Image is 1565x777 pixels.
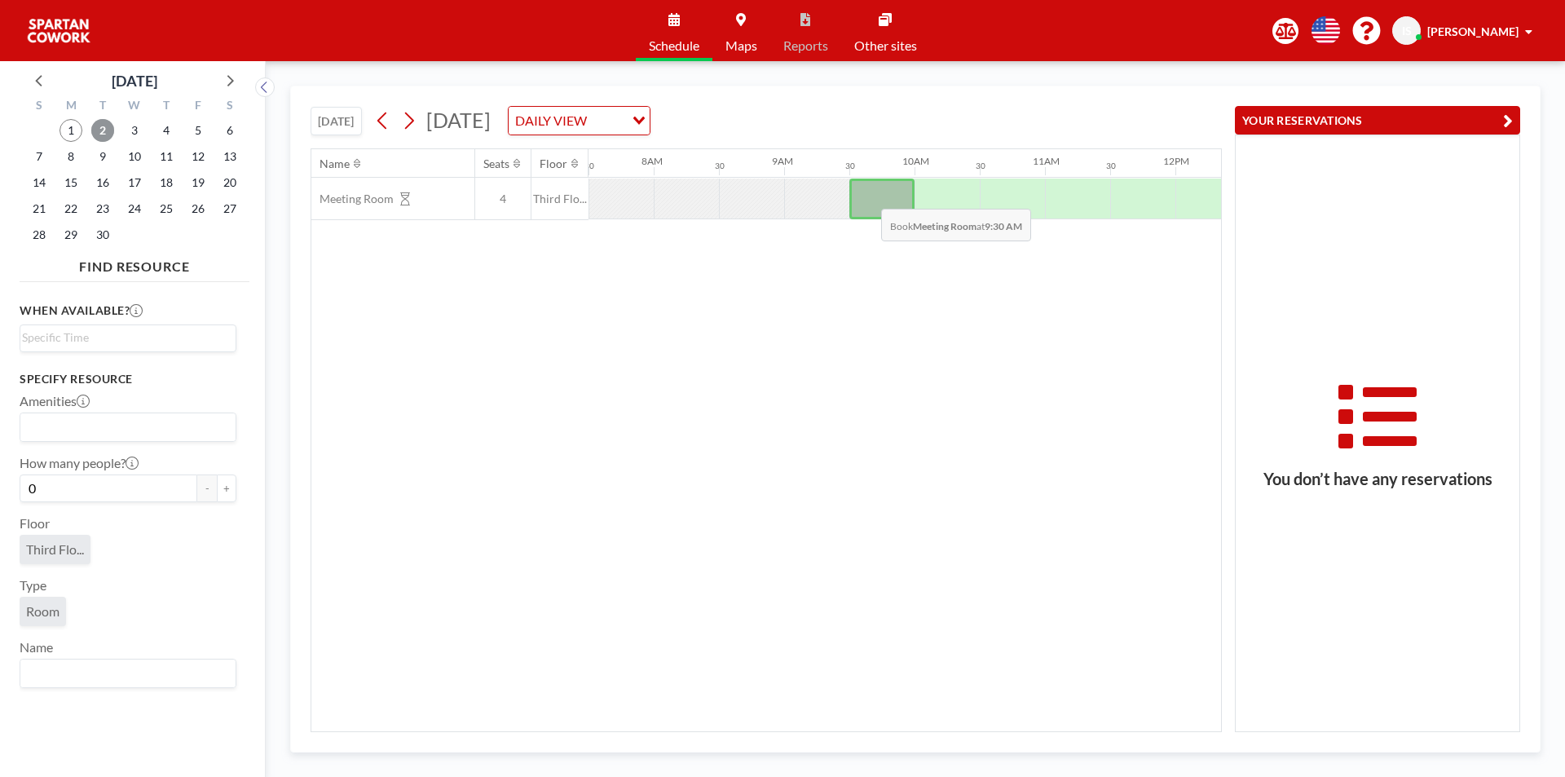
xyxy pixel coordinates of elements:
span: Friday, September 26, 2025 [187,197,209,220]
label: Name [20,639,53,656]
div: 9AM [772,155,793,167]
div: M [55,96,87,117]
span: Wednesday, September 17, 2025 [123,171,146,194]
span: Monday, September 29, 2025 [60,223,82,246]
span: Tuesday, September 16, 2025 [91,171,114,194]
div: 30 [976,161,985,171]
span: Friday, September 19, 2025 [187,171,209,194]
div: Name [320,157,350,171]
h3: You don’t have any reservations [1236,469,1519,489]
div: 8AM [641,155,663,167]
div: Floor [540,157,567,171]
span: Schedule [649,39,699,52]
span: Monday, September 15, 2025 [60,171,82,194]
span: [PERSON_NAME] [1427,24,1519,38]
span: Book at [881,209,1031,241]
h4: FIND RESOURCE [20,252,249,275]
span: Tuesday, September 9, 2025 [91,145,114,168]
input: Search for option [22,329,227,347]
div: F [182,96,214,117]
div: 12PM [1163,155,1189,167]
div: 30 [845,161,855,171]
b: 9:30 AM [985,220,1022,232]
span: Wednesday, September 24, 2025 [123,197,146,220]
span: Thursday, September 25, 2025 [155,197,178,220]
label: Type [20,577,46,594]
label: Floor [20,515,50,532]
input: Search for option [22,417,227,438]
input: Search for option [22,663,227,684]
div: S [24,96,55,117]
b: Meeting Room [913,220,976,232]
span: [DATE] [426,108,491,132]
span: Third Flo... [531,192,589,206]
span: Friday, September 5, 2025 [187,119,209,142]
div: 30 [1106,161,1116,171]
span: 4 [475,192,531,206]
div: T [87,96,119,117]
span: Other sites [854,39,917,52]
span: Sunday, September 14, 2025 [28,171,51,194]
div: Search for option [20,325,236,350]
span: Thursday, September 18, 2025 [155,171,178,194]
span: Wednesday, September 10, 2025 [123,145,146,168]
span: Monday, September 1, 2025 [60,119,82,142]
span: Thursday, September 4, 2025 [155,119,178,142]
div: 10AM [902,155,929,167]
span: Thursday, September 11, 2025 [155,145,178,168]
span: Meeting Room [311,192,394,206]
span: Sunday, September 28, 2025 [28,223,51,246]
div: 11AM [1033,155,1060,167]
span: Saturday, September 20, 2025 [218,171,241,194]
div: Seats [483,157,509,171]
div: Search for option [20,660,236,687]
img: organization-logo [26,15,91,47]
span: Tuesday, September 23, 2025 [91,197,114,220]
div: Search for option [509,107,650,135]
div: 30 [715,161,725,171]
button: + [217,475,236,502]
span: Saturday, September 6, 2025 [218,119,241,142]
span: IS [1402,24,1412,38]
span: Monday, September 8, 2025 [60,145,82,168]
span: Tuesday, September 2, 2025 [91,119,114,142]
span: DAILY VIEW [512,110,590,131]
div: 30 [584,161,594,171]
div: S [214,96,245,117]
span: Monday, September 22, 2025 [60,197,82,220]
div: W [119,96,151,117]
span: Reports [783,39,828,52]
label: Amenities [20,393,90,409]
div: T [150,96,182,117]
div: Search for option [20,413,236,441]
button: - [197,475,217,502]
span: Sunday, September 21, 2025 [28,197,51,220]
span: Tuesday, September 30, 2025 [91,223,114,246]
span: Saturday, September 27, 2025 [218,197,241,220]
span: Maps [725,39,757,52]
button: YOUR RESERVATIONS [1235,106,1520,135]
span: Room [26,603,60,620]
span: Sunday, September 7, 2025 [28,145,51,168]
h3: Specify resource [20,372,236,386]
span: Friday, September 12, 2025 [187,145,209,168]
div: [DATE] [112,69,157,92]
span: Third Flo... [26,541,84,558]
button: [DATE] [311,107,362,135]
label: How many people? [20,455,139,471]
span: Wednesday, September 3, 2025 [123,119,146,142]
input: Search for option [592,110,623,131]
span: Saturday, September 13, 2025 [218,145,241,168]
